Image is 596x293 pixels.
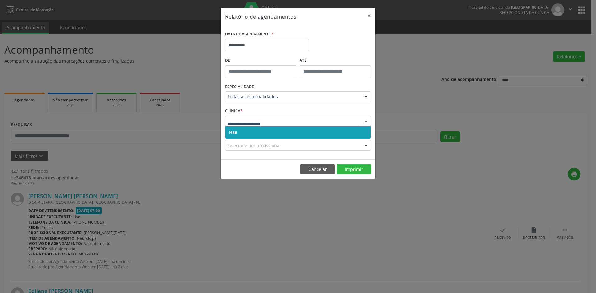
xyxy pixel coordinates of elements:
h5: Relatório de agendamentos [225,12,296,20]
label: ATÉ [300,56,371,65]
button: Close [363,8,375,23]
span: Selecione um profissional [227,142,281,149]
label: DATA DE AGENDAMENTO [225,29,274,39]
button: Imprimir [337,164,371,175]
button: Cancelar [300,164,335,175]
span: Todas as especialidades [227,94,358,100]
label: De [225,56,296,65]
label: ESPECIALIDADE [225,82,254,92]
label: CLÍNICA [225,106,242,116]
span: Hse [229,129,237,135]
